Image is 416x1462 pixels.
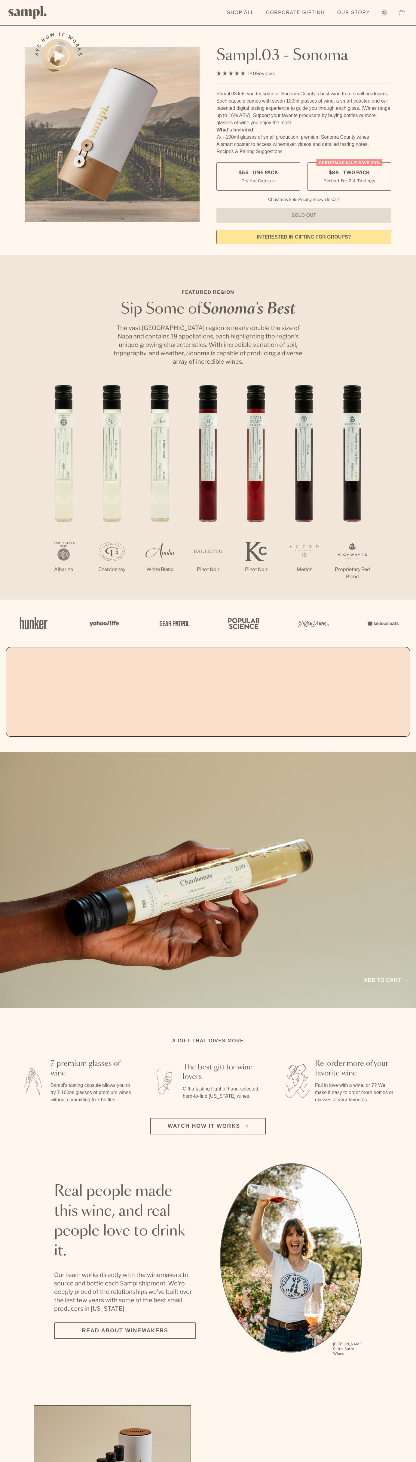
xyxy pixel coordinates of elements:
[216,90,391,126] div: Sampl.03 lets you try some of Sonoma County's best wine from small producers. Each capsule comes ...
[136,566,184,573] p: White Blend
[184,566,232,573] p: Pinot Noir
[40,385,88,592] li: 1 / 7
[88,566,136,573] p: Chardonnay
[50,1059,132,1078] h3: 7 premium glasses of wine
[224,6,257,19] a: Shop All
[136,385,184,592] li: 3 / 7
[54,1271,196,1313] p: Our team works directly with the winemakers to source and bottle each Sampl shipment. We’re deepl...
[216,69,275,78] div: 140Reviews
[216,230,391,244] a: interested in gifting for groups?
[225,610,261,636] img: Artboard_4_28b4d326-c26e-48f9-9c80-911f17d6414e_x450.png
[183,1063,265,1082] h3: The best gift for wine lovers
[328,385,376,600] li: 7 / 7
[88,385,136,592] li: 2 / 7
[334,6,373,19] a: Our Story
[328,566,376,580] p: Proprietary Red Blend
[54,1322,196,1339] a: Read about Winemakers
[112,324,304,366] p: The vast [GEOGRAPHIC_DATA] region is nearly double the size of Napa and contains 18 appellations,...
[239,169,278,176] span: $55 - One Pack
[280,566,328,573] p: Merlot
[25,47,200,222] img: Sampl.03 - Sonoma
[295,610,331,636] img: Artboard_3_0b291449-6e8c-4d07-b2c2-3f3601a19cd1_x450.png
[220,1163,362,1357] div: slide 1
[16,610,52,636] img: Artboard_1_c8cd28af-0030-4af1-819c-248e302c7f06_x450.png
[216,134,391,141] li: 7x - 100ml glasses of small production, premium Sonoma County wines
[216,47,391,65] h1: Sampl.03 - Sonoma
[329,169,370,176] span: $88 - Two Pack
[323,177,375,184] small: Perfect For 2-4 Tastings
[41,39,75,73] button: See how it works
[216,141,391,148] li: A smart coaster to access winemaker videos and detailed tasting notes.
[202,302,295,316] em: Sonoma's Best
[184,385,232,592] li: 4 / 7
[172,1037,244,1044] h2: A gift that gives more
[54,1182,196,1261] h2: Real people made this wine, and real people love to drink it.
[50,1082,132,1103] p: Sampl's tasting capsule allows you to try 7 100ml glasses of premium wines without committing to ...
[216,148,391,155] li: Recipes & Pairing Suggestions
[232,385,280,592] li: 5 / 7
[333,1342,362,1356] p: [PERSON_NAME] Sutro, Sutro Wines
[183,1085,265,1100] p: Gift a tasting flight of hand-selected, hard-to-find [US_STATE] wines.
[112,289,304,296] p: Featured Region
[216,127,255,132] strong: What’s Included:
[112,302,304,316] h2: Sip Some of
[150,1118,266,1134] button: Watch how it works
[317,159,382,166] div: Christmas SALE! Save 20%
[155,610,191,636] img: Artboard_5_7fdae55a-36fd-43f7-8bfd-f74a06a2878e_x450.png
[263,6,328,19] a: Corporate Gifting
[248,71,256,76] span: 140
[242,177,275,184] small: Try the Capsule
[256,71,275,76] span: Reviews
[40,566,88,573] p: Albarino
[364,610,400,636] img: Artboard_7_5b34974b-f019-449e-91fb-745f8d0877ee_x450.png
[315,1082,397,1103] p: Fall in love with a wine, or 7? We make it easy to order more bottles or glasses of your favorites.
[216,208,391,223] button: Sold Out
[85,610,121,636] img: Artboard_6_04f9a106-072f-468a-bdd7-f11783b05722_x450.png
[265,197,343,202] li: Christmas Sale Pricing Shown In Cart
[280,385,328,592] li: 6 / 7
[364,976,408,984] a: Add to cart
[232,566,280,573] p: Pinot Noir
[220,1163,362,1357] ul: carousel
[315,1059,397,1078] h3: Re-order more of your favorite wine
[8,6,47,19] img: Sampl logo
